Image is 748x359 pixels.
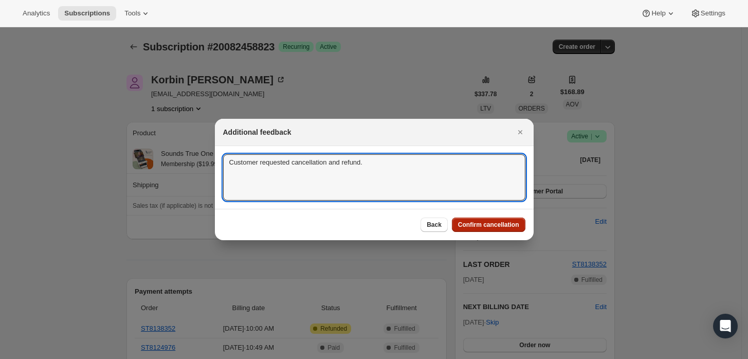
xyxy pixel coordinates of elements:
button: Analytics [16,6,56,21]
h2: Additional feedback [223,127,291,137]
button: Subscriptions [58,6,116,21]
span: Settings [701,9,725,17]
span: Confirm cancellation [458,221,519,229]
span: Analytics [23,9,50,17]
span: Back [427,221,442,229]
button: Close [513,125,527,139]
button: Settings [684,6,732,21]
button: Help [635,6,682,21]
span: Tools [124,9,140,17]
button: Tools [118,6,157,21]
textarea: Customer requested cancellation and refund. [223,154,525,201]
div: Open Intercom Messenger [713,314,738,338]
button: Back [421,218,448,232]
span: Subscriptions [64,9,110,17]
button: Confirm cancellation [452,218,525,232]
span: Help [651,9,665,17]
